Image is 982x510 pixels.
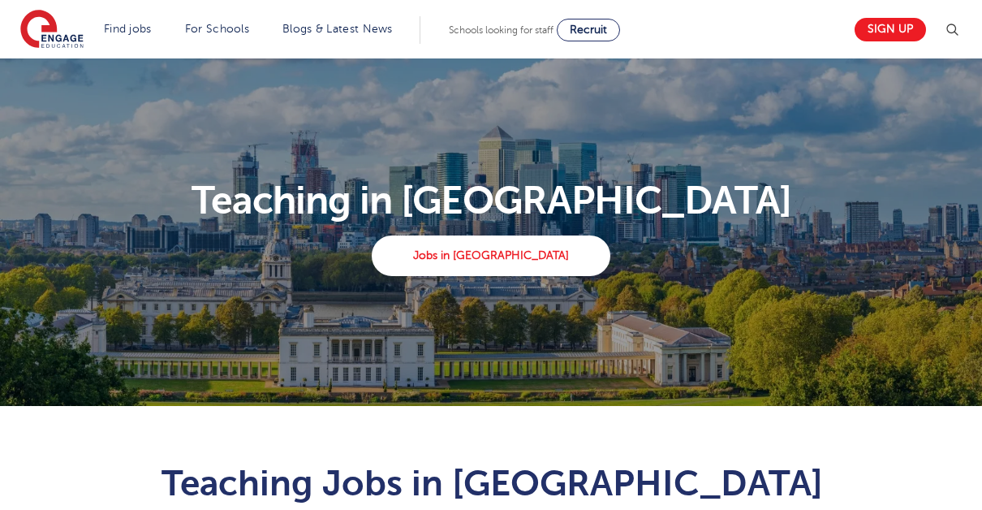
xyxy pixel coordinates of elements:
[570,24,607,36] span: Recruit
[557,19,620,41] a: Recruit
[162,463,823,504] span: Teaching Jobs in [GEOGRAPHIC_DATA]
[372,236,609,276] a: Jobs in [GEOGRAPHIC_DATA]
[12,181,970,220] p: Teaching in [GEOGRAPHIC_DATA]
[449,24,553,36] span: Schools looking for staff
[855,18,926,41] a: Sign up
[20,10,84,50] img: Engage Education
[185,23,249,35] a: For Schools
[282,23,393,35] a: Blogs & Latest News
[104,23,152,35] a: Find jobs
